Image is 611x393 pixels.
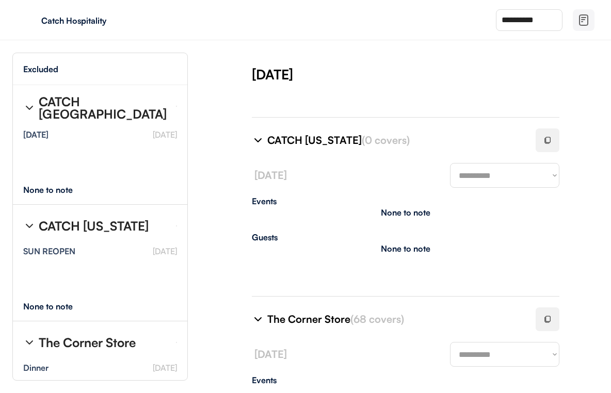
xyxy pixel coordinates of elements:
[350,313,404,325] font: (68 covers)
[23,247,75,255] div: SUN REOPEN
[381,208,430,217] div: None to note
[23,220,36,232] img: chevron-right%20%281%29.svg
[254,169,287,182] font: [DATE]
[23,65,58,73] div: Excluded
[381,244,430,253] div: None to note
[23,102,36,114] img: chevron-right%20%281%29.svg
[23,336,36,349] img: chevron-right%20%281%29.svg
[252,197,559,205] div: Events
[153,363,177,373] font: [DATE]
[153,129,177,140] font: [DATE]
[153,246,177,256] font: [DATE]
[39,220,149,232] div: CATCH [US_STATE]
[577,14,590,26] img: file-02.svg
[254,348,287,361] font: [DATE]
[252,313,264,325] img: chevron-right%20%281%29.svg
[252,233,559,241] div: Guests
[41,17,171,25] div: Catch Hospitality
[267,133,523,148] div: CATCH [US_STATE]
[252,65,611,84] div: [DATE]
[39,336,136,349] div: The Corner Store
[252,134,264,146] img: chevron-right%20%281%29.svg
[23,302,92,310] div: None to note
[39,95,168,120] div: CATCH [GEOGRAPHIC_DATA]
[23,130,49,139] div: [DATE]
[21,12,37,28] img: yH5BAEAAAAALAAAAAABAAEAAAIBRAA7
[267,312,523,326] div: The Corner Store
[252,376,559,384] div: Events
[23,364,49,372] div: Dinner
[362,134,410,146] font: (0 covers)
[23,186,92,194] div: None to note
